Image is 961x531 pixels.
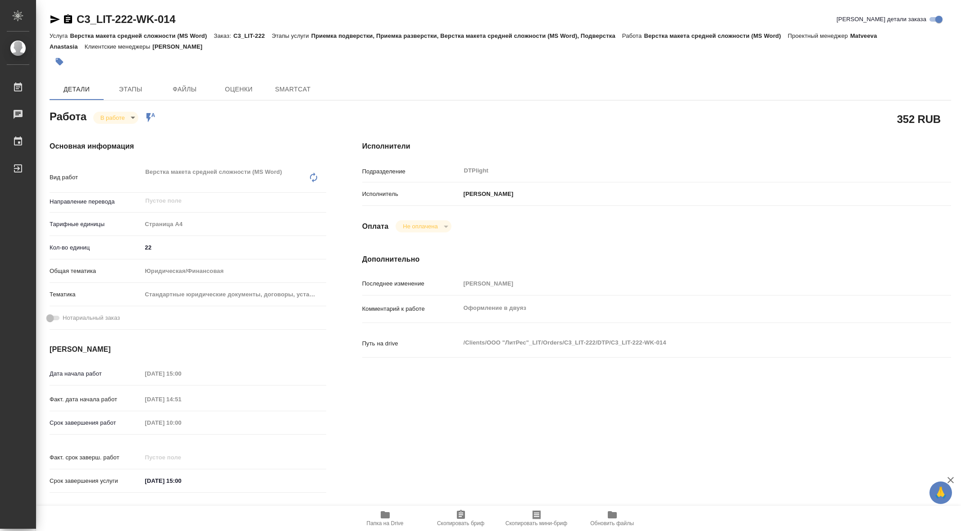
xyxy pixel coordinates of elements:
[272,32,311,39] p: Этапы услуги
[142,474,221,487] input: ✎ Введи что-нибудь
[271,84,314,95] span: SmartCat
[142,241,326,254] input: ✎ Введи что-нибудь
[214,32,233,39] p: Заказ:
[55,84,98,95] span: Детали
[142,367,221,380] input: Пустое поле
[788,32,850,39] p: Проектный менеджер
[85,43,153,50] p: Клиентские менеджеры
[437,520,484,526] span: Скопировать бриф
[50,418,142,427] p: Срок завершения работ
[50,173,142,182] p: Вид работ
[362,221,389,232] h4: Оплата
[63,313,120,322] span: Нотариальный заказ
[460,190,514,199] p: [PERSON_NAME]
[644,32,788,39] p: Верстка макета средней сложности (MS Word)
[897,111,941,127] h2: 352 RUB
[499,506,574,531] button: Скопировать мини-бриф
[837,15,926,24] span: [PERSON_NAME] детали заказа
[933,483,948,502] span: 🙏
[506,520,567,526] span: Скопировать мини-бриф
[50,453,142,462] p: Факт. срок заверш. работ
[423,506,499,531] button: Скопировать бриф
[152,43,209,50] p: [PERSON_NAME]
[50,344,326,355] h4: [PERSON_NAME]
[367,520,404,526] span: Папка на Drive
[347,506,423,531] button: Папка на Drive
[590,520,634,526] span: Обновить файлы
[109,84,152,95] span: Этапы
[142,393,221,406] input: Пустое поле
[50,197,142,206] p: Направление перевода
[50,290,142,299] p: Тематика
[50,14,60,25] button: Скопировать ссылку для ЯМессенджера
[362,141,951,152] h4: Исполнители
[142,217,326,232] div: Страница А4
[163,84,206,95] span: Файлы
[400,222,440,230] button: Не оплачена
[217,84,260,95] span: Оценки
[362,339,460,348] p: Путь на drive
[63,14,73,25] button: Скопировать ссылку
[233,32,272,39] p: C3_LIT-222
[145,195,305,206] input: Пустое поле
[396,220,451,232] div: В работе
[77,13,175,25] a: C3_LIT-222-WK-014
[311,32,622,39] p: Приемка подверстки, Приемка разверстки, Верстка макета средней сложности (MS Word), Подверстка
[362,279,460,288] p: Последнее изменение
[460,335,902,350] textarea: /Clients/ООО "ЛитРес"_LIT/Orders/C3_LIT-222/DTP/C3_LIT-222-WK-014
[142,287,326,302] div: Стандартные юридические документы, договоры, уставы
[362,254,951,265] h4: Дополнительно
[142,416,221,429] input: Пустое поле
[93,112,138,124] div: В работе
[50,108,87,124] h2: Работа
[50,395,142,404] p: Факт. дата начала работ
[622,32,644,39] p: Работа
[142,263,326,279] div: Юридическая/Финансовая
[574,506,650,531] button: Обновить файлы
[362,190,460,199] p: Исполнитель
[362,167,460,176] p: Подразделение
[142,451,221,464] input: Пустое поле
[50,220,142,229] p: Тарифные единицы
[50,477,142,486] p: Срок завершения услуги
[50,52,69,72] button: Добавить тэг
[50,267,142,276] p: Общая тематика
[362,304,460,313] p: Комментарий к работе
[50,32,70,39] p: Услуга
[70,32,214,39] p: Верстка макета средней сложности (MS Word)
[50,243,142,252] p: Кол-во единиц
[98,114,128,122] button: В работе
[50,141,326,152] h4: Основная информация
[460,300,902,316] textarea: Оформление в двуяз
[50,369,142,378] p: Дата начала работ
[460,277,902,290] input: Пустое поле
[50,32,877,50] p: Matveeva Anastasia
[929,481,952,504] button: 🙏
